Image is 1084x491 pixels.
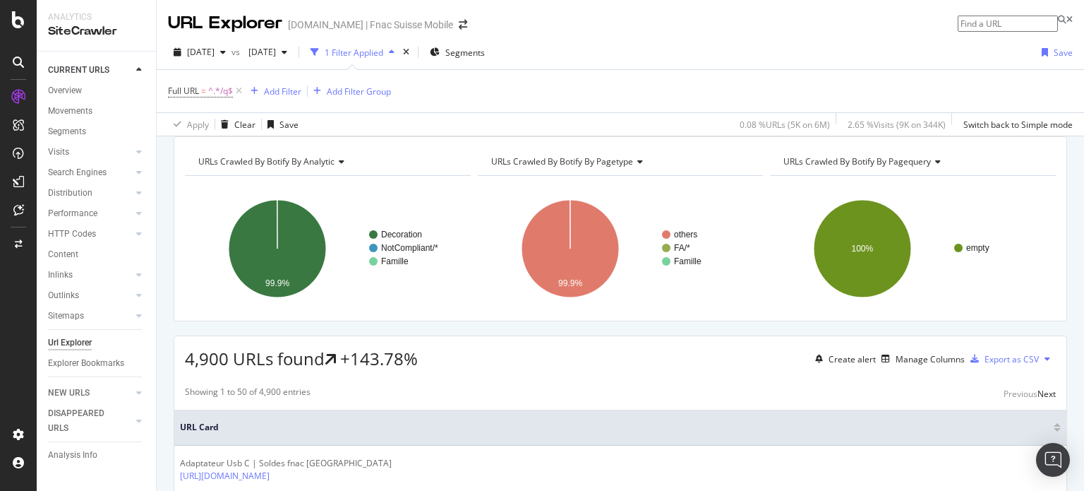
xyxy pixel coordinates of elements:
button: 1 Filter Applied [305,41,400,64]
button: Manage Columns [876,350,965,367]
text: 99.9% [558,278,582,288]
div: +143.78% [340,347,418,371]
div: Sitemaps [48,309,84,324]
input: Find a URL [958,16,1058,32]
div: Save [1054,47,1073,59]
span: Full URL [168,85,199,97]
div: DISAPPEARED URLS [48,406,119,436]
div: Search Engines [48,165,107,180]
text: others [674,230,697,239]
div: Overview [48,83,82,98]
button: [DATE] [243,41,293,64]
div: CURRENT URLS [48,63,109,78]
svg: A chart. [185,187,466,310]
div: Export as CSV [984,353,1039,365]
button: Add Filter Group [308,83,391,100]
a: Outlinks [48,288,132,303]
span: ^.*/q$ [208,81,233,101]
div: Save [279,119,299,131]
div: times [400,45,412,59]
span: URL Card [180,421,1050,434]
a: Segments [48,124,146,139]
div: Content [48,247,78,262]
text: 99.9% [265,278,289,288]
div: Add Filter [264,85,301,97]
a: HTTP Codes [48,227,132,242]
a: Content [48,247,146,262]
button: Previous [1004,386,1037,403]
h4: URLs Crawled By Botify By pagetype [488,150,751,173]
h4: URLs Crawled By Botify By analytic [195,150,458,173]
div: Explorer Bookmarks [48,356,124,371]
a: Visits [48,145,132,160]
div: NEW URLS [48,386,90,401]
div: Next [1037,388,1056,400]
div: Open Intercom Messenger [1036,443,1070,477]
div: Create alert [829,353,876,365]
a: NEW URLS [48,386,132,401]
a: Performance [48,206,132,221]
button: Segments [424,41,490,64]
div: Url Explorer [48,336,92,350]
div: HTTP Codes [48,227,96,242]
span: = [201,85,206,97]
div: Switch back to Simple mode [963,119,1073,131]
div: arrow-right-arrow-left [459,20,467,30]
div: Performance [48,206,97,221]
div: URL Explorer [168,11,282,35]
text: Famille [674,256,701,266]
button: Create alert [809,348,876,370]
text: Famille [381,256,409,266]
div: Outlinks [48,288,79,303]
a: Overview [48,83,146,98]
button: Apply [168,113,209,136]
div: Movements [48,104,92,119]
span: URLs Crawled By Botify By pagequery [783,155,931,167]
div: Manage Columns [896,353,965,365]
a: DISAPPEARED URLS [48,406,132,436]
div: Analysis Info [48,448,97,463]
div: Inlinks [48,268,73,283]
div: Adaptateur Usb C | Soldes fnac [GEOGRAPHIC_DATA] [180,457,392,470]
div: 2.65 % Visits ( 9K on 344K ) [848,119,946,131]
span: 4,900 URLs found [185,347,325,370]
span: URLs Crawled By Botify By analytic [198,155,335,167]
svg: A chart. [770,187,1052,310]
button: Next [1037,386,1056,403]
div: 0.08 % URLs ( 5K on 6M ) [740,119,830,131]
a: Analysis Info [48,448,146,463]
div: Add Filter Group [327,85,391,97]
a: Inlinks [48,268,132,283]
text: Decoration [381,230,422,239]
a: CURRENT URLS [48,63,132,78]
a: Explorer Bookmarks [48,356,146,371]
text: 100% [852,244,874,254]
button: Export as CSV [965,348,1039,370]
div: Clear [234,119,255,131]
button: Save [1036,41,1073,64]
button: Switch back to Simple mode [958,113,1073,136]
a: Search Engines [48,165,132,180]
div: [DOMAIN_NAME] | Fnac Suisse Mobile [288,18,453,32]
h4: URLs Crawled By Botify By pagequery [781,150,1043,173]
a: Distribution [48,186,132,201]
div: SiteCrawler [48,23,145,40]
svg: A chart. [478,187,759,310]
button: [DATE] [168,41,231,64]
a: Url Explorer [48,336,146,350]
text: NotCompliant/* [381,243,438,253]
div: Segments [48,124,86,139]
button: Add Filter [245,83,301,100]
text: empty [966,243,989,253]
a: Sitemaps [48,309,132,324]
div: Distribution [48,186,92,201]
div: Previous [1004,388,1037,400]
span: 2025 Jul. 5th [187,46,215,58]
a: Movements [48,104,146,119]
span: URLs Crawled By Botify By pagetype [491,155,633,167]
div: Analytics [48,11,145,23]
div: 1 Filter Applied [325,47,383,59]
